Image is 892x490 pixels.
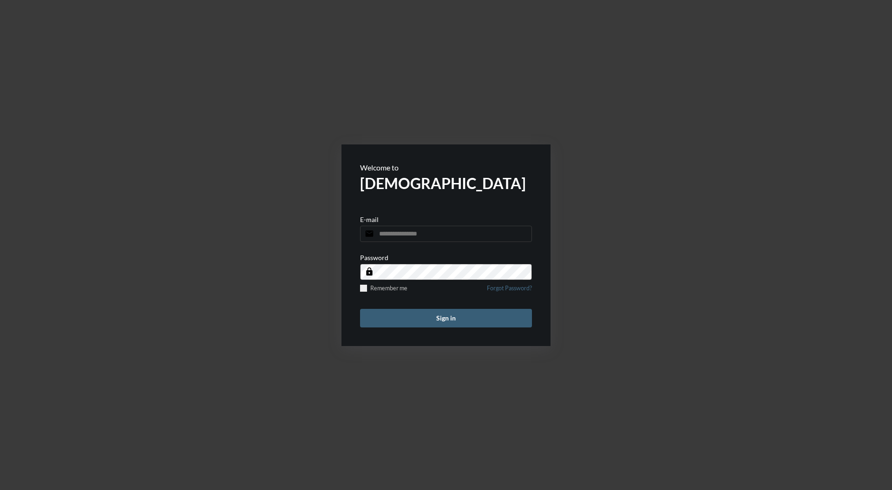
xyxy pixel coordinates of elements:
button: Sign in [360,309,532,327]
p: E-mail [360,216,379,223]
p: Welcome to [360,163,532,172]
a: Forgot Password? [487,285,532,297]
p: Password [360,254,388,261]
h2: [DEMOGRAPHIC_DATA] [360,174,532,192]
label: Remember me [360,285,407,292]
